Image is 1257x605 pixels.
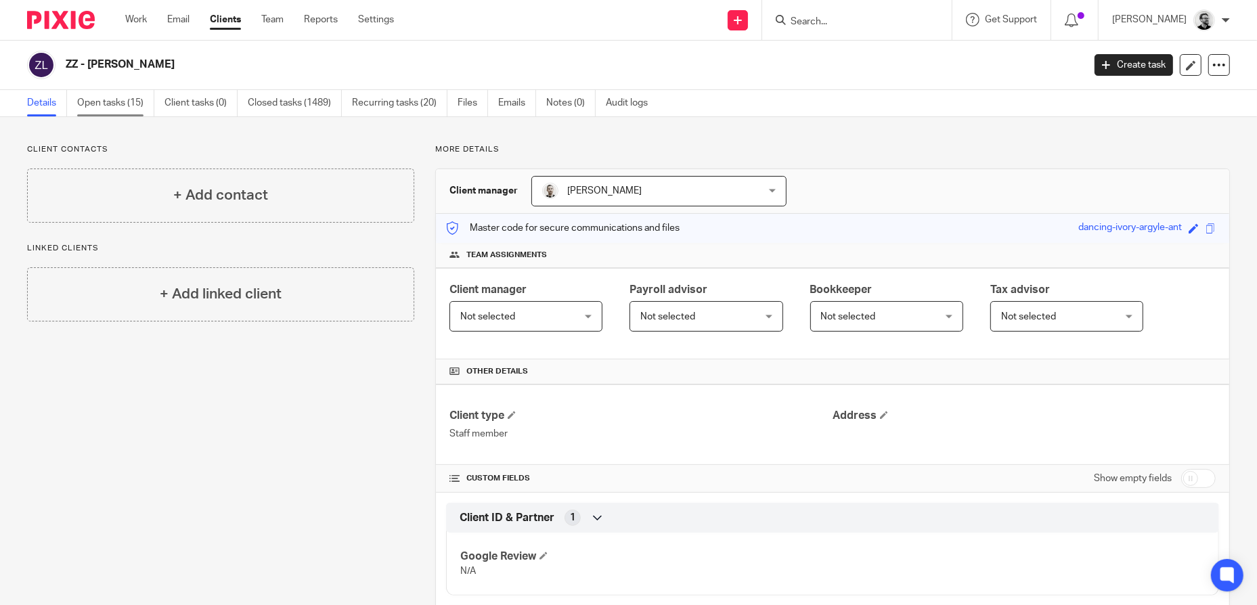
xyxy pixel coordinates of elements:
[606,90,658,116] a: Audit logs
[164,90,238,116] a: Client tasks (0)
[435,144,1230,155] p: More details
[570,511,575,524] span: 1
[27,11,95,29] img: Pixie
[546,90,596,116] a: Notes (0)
[1095,54,1173,76] a: Create task
[27,90,67,116] a: Details
[160,284,282,305] h4: + Add linked client
[1078,221,1182,236] div: dancing-ivory-argyle-ant
[821,312,876,321] span: Not selected
[1001,312,1056,321] span: Not selected
[66,58,873,72] h2: ZZ - [PERSON_NAME]
[210,13,241,26] a: Clients
[1112,13,1187,26] p: [PERSON_NAME]
[542,183,558,199] img: PS.png
[567,186,642,196] span: [PERSON_NAME]
[1094,472,1172,485] label: Show empty fields
[990,284,1050,295] span: Tax advisor
[352,90,447,116] a: Recurring tasks (20)
[833,409,1216,423] h4: Address
[630,284,707,295] span: Payroll advisor
[460,550,833,564] h4: Google Review
[460,312,515,321] span: Not selected
[261,13,284,26] a: Team
[27,144,414,155] p: Client contacts
[27,51,56,79] img: svg%3E
[460,566,476,576] span: N/A
[498,90,536,116] a: Emails
[173,185,268,206] h4: + Add contact
[458,90,488,116] a: Files
[985,15,1037,24] span: Get Support
[466,250,547,261] span: Team assignments
[27,243,414,254] p: Linked clients
[167,13,190,26] a: Email
[304,13,338,26] a: Reports
[449,427,833,441] p: Staff member
[125,13,147,26] a: Work
[449,409,833,423] h4: Client type
[449,473,833,484] h4: CUSTOM FIELDS
[789,16,911,28] input: Search
[449,284,527,295] span: Client manager
[810,284,873,295] span: Bookkeeper
[449,184,518,198] h3: Client manager
[446,221,680,235] p: Master code for secure communications and files
[248,90,342,116] a: Closed tasks (1489)
[1193,9,1215,31] img: Jack_2025.jpg
[460,511,554,525] span: Client ID & Partner
[466,366,528,377] span: Other details
[640,312,695,321] span: Not selected
[77,90,154,116] a: Open tasks (15)
[358,13,394,26] a: Settings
